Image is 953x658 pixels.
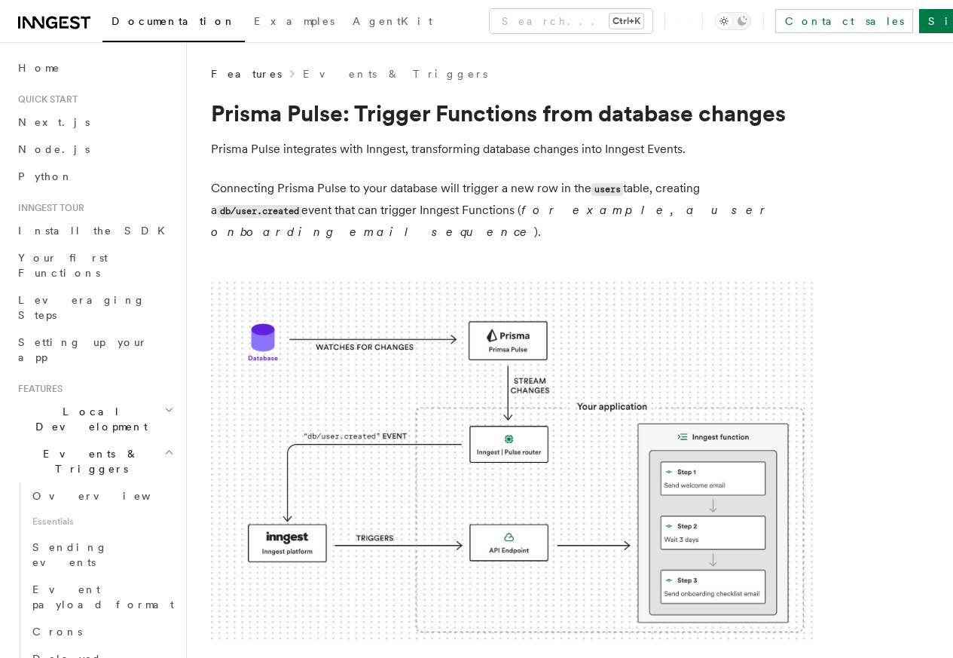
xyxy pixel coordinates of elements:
span: Python [18,170,73,182]
a: Your first Functions [12,244,177,286]
span: Inngest tour [12,202,84,214]
a: Setting up your app [12,329,177,371]
a: Event payload format [26,576,177,618]
span: Essentials [26,510,177,534]
span: Install the SDK [18,225,174,237]
h1: Prisma Pulse: Trigger Functions from database changes [211,99,814,127]
button: Toggle dark mode [715,12,751,30]
code: db/user.created [217,205,301,218]
a: Sending events [26,534,177,576]
span: Leveraging Steps [18,294,145,321]
span: Documentation [111,15,236,27]
span: Quick start [12,93,78,106]
p: Prisma Pulse integrates with Inngest, transforming database changes into Inngest Events. [211,139,814,160]
img: Prisma Pulse watches your database for changes and streams them to your Inngest Pulse Router. The... [211,282,814,643]
a: Examples [245,5,344,41]
span: Node.js [18,143,90,155]
a: Overview [26,482,177,510]
a: Next.js [12,109,177,136]
a: Node.js [12,136,177,163]
span: Features [211,66,282,81]
button: Events & Triggers [12,440,177,482]
span: AgentKit [353,15,432,27]
span: Sending events [32,541,108,568]
a: AgentKit [344,5,441,41]
span: Next.js [18,116,90,128]
kbd: Ctrl+K [609,14,643,29]
span: Home [18,60,60,75]
a: Contact sales [775,9,913,33]
span: Events & Triggers [12,446,164,476]
button: Local Development [12,398,177,440]
button: Search...Ctrl+K [490,9,652,33]
a: Crons [26,618,177,645]
a: Leveraging Steps [12,286,177,329]
span: Setting up your app [18,336,148,363]
span: Features [12,383,63,395]
p: Connecting Prisma Pulse to your database will trigger a new row in the table, creating a event th... [211,178,814,243]
span: Your first Functions [18,252,108,279]
span: Crons [32,626,82,638]
a: Install the SDK [12,217,177,244]
a: Events & Triggers [303,66,487,81]
span: Event payload format [32,583,174,611]
span: Examples [254,15,334,27]
code: users [591,183,623,196]
span: Overview [32,490,188,502]
a: Home [12,54,177,81]
a: Documentation [102,5,245,42]
span: Local Development [12,404,164,434]
a: Python [12,163,177,190]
